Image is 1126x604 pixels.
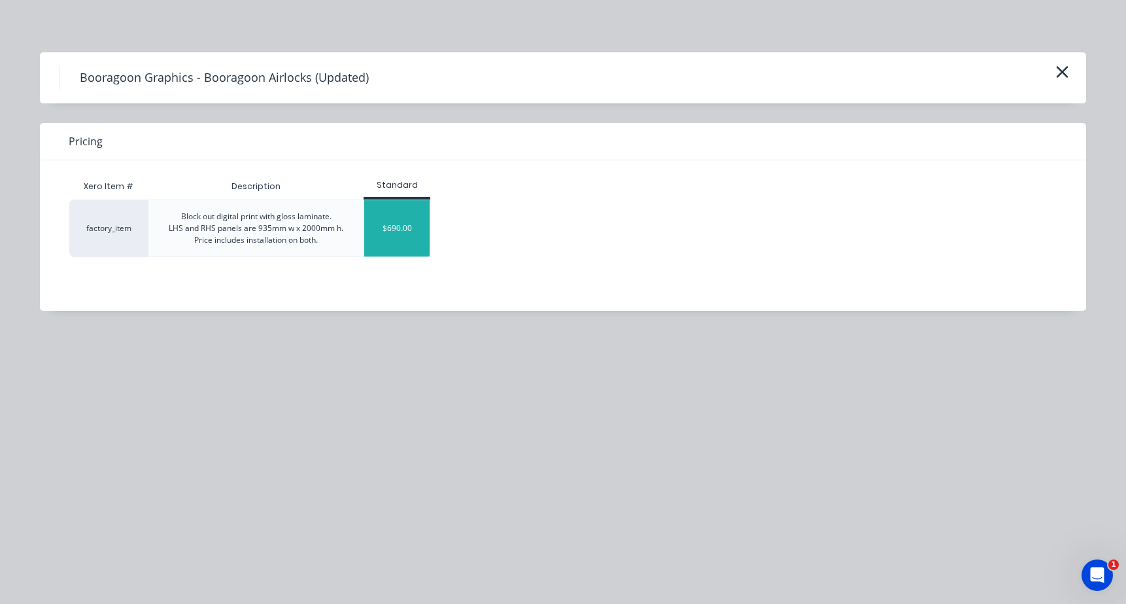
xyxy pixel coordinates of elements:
h4: Booragoon Graphics - Booragoon Airlocks (Updated) [60,65,388,90]
iframe: Intercom live chat [1082,560,1113,591]
span: 1 [1108,560,1119,570]
div: Xero Item # [69,173,148,200]
div: Block out digital print with gloss laminate. LHS and RHS panels are 935mm w x 2000mm h. Price inc... [159,211,353,246]
span: Pricing [69,133,103,149]
div: $690.00 [364,200,430,257]
div: factory_item [69,200,148,257]
div: Description [221,170,291,203]
div: Standard [364,179,430,191]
